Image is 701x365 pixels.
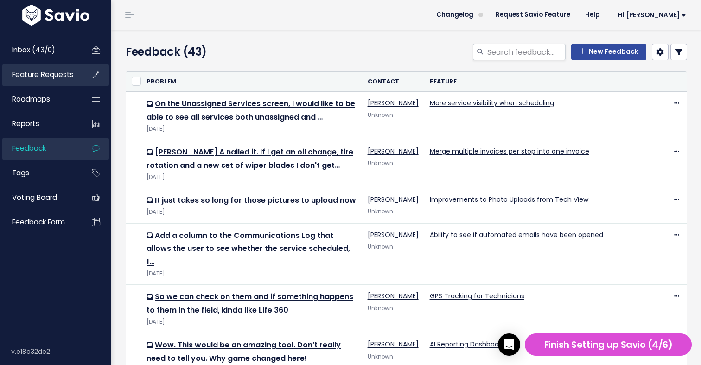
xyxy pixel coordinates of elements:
a: [PERSON_NAME] [368,98,419,108]
div: v.e18e32de2 [11,339,111,364]
span: Feature Requests [12,70,74,79]
h4: Feedback (43) [126,44,304,60]
a: [PERSON_NAME] [368,147,419,156]
a: [PERSON_NAME] [368,195,419,204]
a: Inbox (43/0) [2,39,77,61]
a: More service visibility when scheduling [430,98,554,108]
a: Feature Requests [2,64,77,85]
div: Open Intercom Messenger [498,333,520,356]
span: Unknown [368,353,393,360]
a: It just takes so long for those pictures to upload now [155,195,356,205]
a: Ability to see if automated emails have been opened [430,230,603,239]
span: Unknown [368,208,393,215]
a: Improvements to Photo Uploads from Tech View [430,195,588,204]
a: Feedback form [2,211,77,233]
div: [DATE] [147,207,357,217]
a: Reports [2,113,77,134]
a: So we can check on them and if something happens to them in the field, kinda like Life 360 [147,291,353,315]
h5: Finish Setting up Savio (4/6) [529,338,688,352]
span: Tags [12,168,29,178]
img: logo-white.9d6f32f41409.svg [20,5,92,26]
span: Unknown [368,243,393,250]
a: Roadmaps [2,89,77,110]
a: Tags [2,162,77,184]
span: Hi [PERSON_NAME] [618,12,686,19]
span: Unknown [368,160,393,167]
div: [DATE] [147,124,357,134]
span: Voting Board [12,192,57,202]
a: GPS Tracking for Technicians [430,291,524,301]
a: Wow. This would be an amazing tool. Don’t really need to tell you. Why game changed here! [147,339,341,364]
span: Roadmaps [12,94,50,104]
a: [PERSON_NAME] [368,230,419,239]
a: Merge multiple invoices per stop into one invoice [430,147,589,156]
th: Problem [141,72,362,92]
a: Feedback [2,138,77,159]
a: Voting Board [2,187,77,208]
input: Search feedback... [486,44,566,60]
a: On the Unassigned Services screen, I would like to be able to see all services both unassigned and … [147,98,355,122]
span: Unknown [368,111,393,119]
a: New Feedback [571,44,646,60]
a: AI Reporting Dashboard [430,339,505,349]
div: [DATE] [147,317,357,327]
a: [PERSON_NAME] [368,291,419,301]
span: Reports [12,119,39,128]
div: [DATE] [147,173,357,182]
a: [PERSON_NAME] A nailed it. If I get an oil change, tire rotation and a new set of wiper blades I ... [147,147,353,171]
span: Unknown [368,305,393,312]
span: Inbox (43/0) [12,45,55,55]
th: Feature [424,72,659,92]
span: Feedback [12,143,46,153]
th: Contact [362,72,424,92]
a: Hi [PERSON_NAME] [607,8,694,22]
span: Changelog [436,12,473,18]
a: [PERSON_NAME] [368,339,419,349]
span: Feedback form [12,217,65,227]
a: Request Savio Feature [488,8,578,22]
div: [DATE] [147,269,357,279]
a: Add a column to the Communications Log that allows the user to see whether the service scheduled, 1… [147,230,350,268]
a: Help [578,8,607,22]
